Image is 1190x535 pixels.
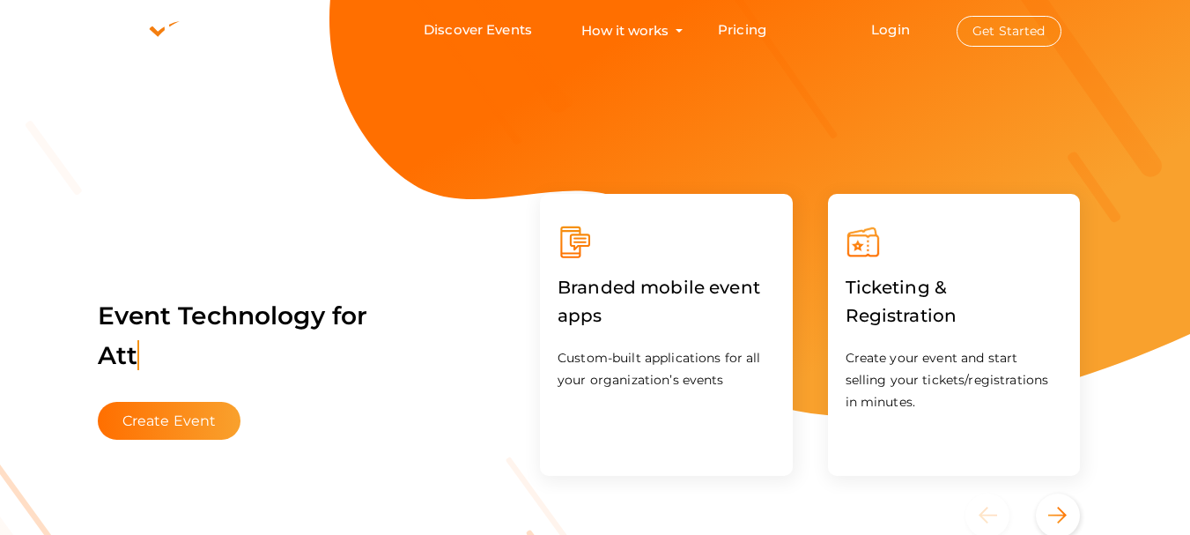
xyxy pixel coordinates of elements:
[558,260,775,343] label: Branded mobile event apps
[558,308,775,325] a: Branded mobile event apps
[846,260,1063,343] label: Ticketing & Registration
[871,21,910,38] a: Login
[846,308,1063,325] a: Ticketing & Registration
[558,347,775,391] p: Custom-built applications for all your organization’s events
[98,340,139,370] span: Att
[718,14,766,47] a: Pricing
[576,14,674,47] button: How it works
[957,16,1061,47] button: Get Started
[424,14,532,47] a: Discover Events
[98,402,241,440] button: Create Event
[846,347,1063,413] p: Create your event and start selling your tickets/registrations in minutes.
[98,274,368,398] label: Event Technology for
